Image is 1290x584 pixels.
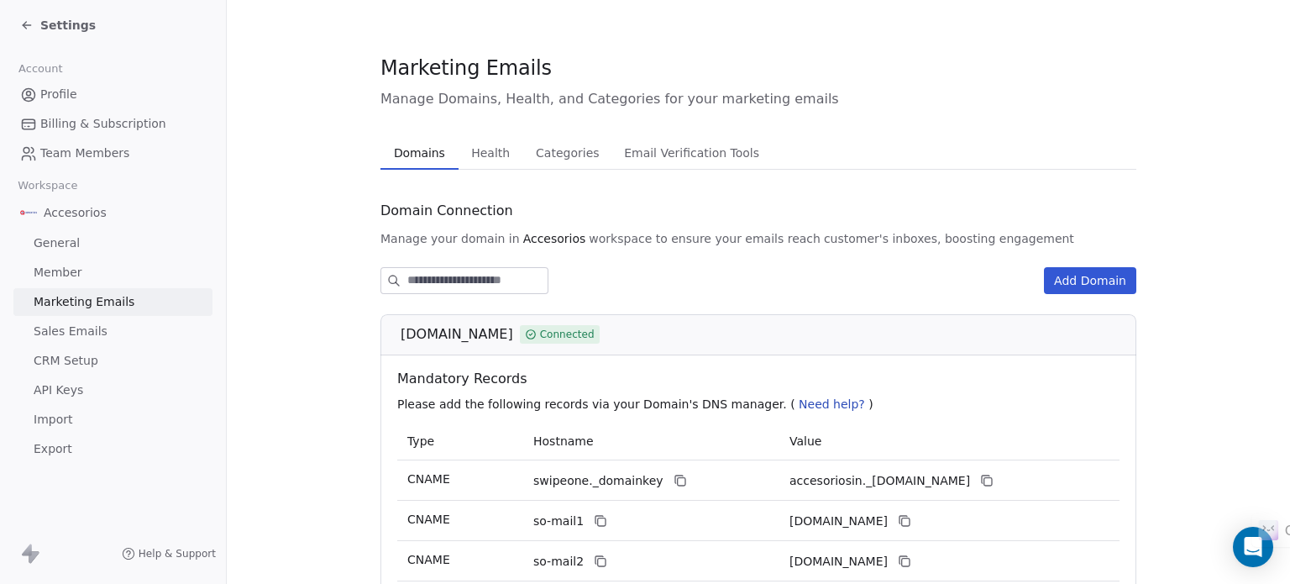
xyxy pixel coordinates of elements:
a: Import [13,406,212,434]
span: Import [34,411,72,429]
span: Value [789,434,821,448]
img: website_grey.svg [27,44,40,57]
span: Account [11,56,70,82]
span: Marketing Emails [380,55,552,81]
span: Settings [40,17,96,34]
span: Accesorios [44,204,107,221]
p: Please add the following records via your Domain's DNS manager. ( ) [397,396,1126,413]
a: CRM Setup [13,347,212,375]
span: Billing & Subscription [40,115,166,133]
span: Email Verification Tools [617,141,766,165]
a: Help & Support [122,547,216,560]
span: API Keys [34,381,83,399]
img: logo_orange.svg [27,27,40,40]
div: Domain Overview [64,99,150,110]
span: Accesorios [523,230,586,247]
a: Settings [20,17,96,34]
span: Health [464,141,517,165]
span: Categories [529,141,606,165]
span: Domain Connection [380,201,513,221]
span: CNAME [407,513,450,526]
span: CNAME [407,553,450,566]
button: Add Domain [1044,267,1136,294]
img: tab_keywords_by_traffic_grey.svg [167,97,181,111]
a: Export [13,435,212,463]
span: General [34,234,80,252]
a: Billing & Subscription [13,110,212,138]
a: Team Members [13,139,212,167]
span: Export [34,440,72,458]
a: Profile [13,81,212,108]
span: accesoriosin2.swipeone.email [789,553,888,571]
span: [DOMAIN_NAME] [401,324,513,345]
span: swipeone._domainkey [533,472,663,490]
span: so-mail1 [533,513,584,530]
span: Manage Domains, Health, and Categories for your marketing emails [380,89,1136,109]
span: Connected [540,327,595,342]
a: General [13,229,212,257]
span: Workspace [11,173,85,198]
span: Sales Emails [34,323,107,340]
span: Help & Support [139,547,216,560]
span: Manage your domain in [380,230,520,247]
p: Type [407,433,513,450]
img: tab_domain_overview_orange.svg [45,97,59,111]
span: Hostname [533,434,594,448]
div: Open Intercom Messenger [1233,527,1273,567]
span: accesoriosin1.swipeone.email [789,513,888,530]
span: Profile [40,86,77,103]
div: Domain: [DOMAIN_NAME] [44,44,185,57]
img: Accesorios-AMZ-Logo.png [20,204,37,221]
span: customer's inboxes, boosting engagement [824,230,1074,247]
span: Need help? [799,397,865,411]
span: Mandatory Records [397,369,1126,389]
span: Domains [387,141,452,165]
span: CNAME [407,472,450,486]
a: Sales Emails [13,318,212,345]
div: Keywords by Traffic [186,99,283,110]
span: Marketing Emails [34,293,134,311]
div: v 4.0.25 [47,27,82,40]
span: so-mail2 [533,553,584,571]
span: accesoriosin._domainkey.swipeone.email [789,472,970,490]
span: Member [34,264,82,281]
span: Team Members [40,145,129,162]
a: Marketing Emails [13,288,212,316]
a: API Keys [13,376,212,404]
span: CRM Setup [34,352,98,370]
span: workspace to ensure your emails reach [589,230,821,247]
a: Member [13,259,212,287]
